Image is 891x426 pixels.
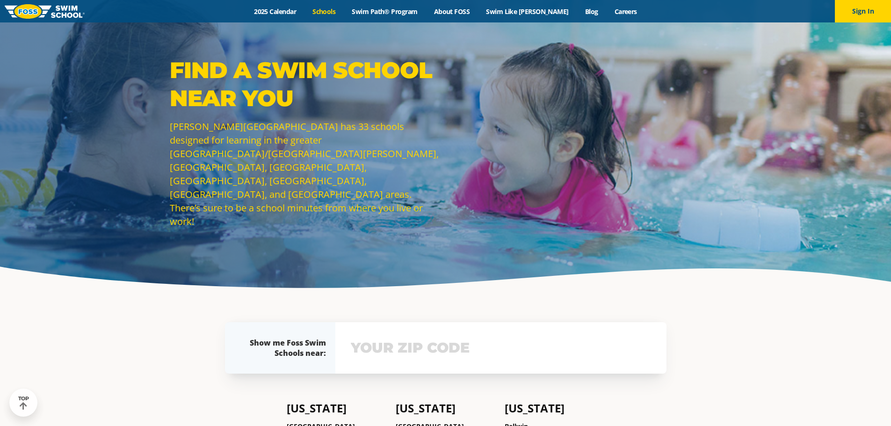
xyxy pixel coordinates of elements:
a: Swim Path® Program [344,7,426,16]
p: Find a Swim School Near You [170,56,441,112]
a: About FOSS [426,7,478,16]
a: 2025 Calendar [246,7,304,16]
div: TOP [18,396,29,410]
input: YOUR ZIP CODE [348,334,653,361]
h4: [US_STATE] [505,402,604,415]
p: [PERSON_NAME][GEOGRAPHIC_DATA] has 33 schools designed for learning in the greater [GEOGRAPHIC_DA... [170,120,441,228]
h4: [US_STATE] [396,402,495,415]
div: Show me Foss Swim Schools near: [244,338,326,358]
a: Schools [304,7,344,16]
h4: [US_STATE] [287,402,386,415]
a: Blog [577,7,606,16]
a: Swim Like [PERSON_NAME] [478,7,577,16]
img: FOSS Swim School Logo [5,4,85,19]
a: Careers [606,7,645,16]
